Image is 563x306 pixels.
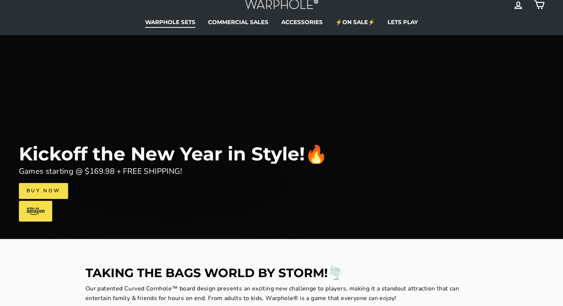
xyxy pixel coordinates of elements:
[140,17,201,28] a: WARPHOLE SETS
[19,165,182,177] div: Games starting @ $169.98 + FREE SHIPPING!
[19,183,68,199] a: Buy Now
[19,17,544,28] ul: Primary
[382,17,423,28] a: LETS PLAY
[86,267,478,279] h2: TAKING THE BAGS WORLD BY STORM!🌪️
[27,207,44,215] img: amazon-logo.svg
[19,145,328,163] div: Kickoff the New Year in Style!🔥
[276,17,328,28] a: ACCESSORIES
[202,17,274,28] a: COMMERCIAL SALES
[330,17,381,28] a: ⚡ON SALE⚡
[86,284,478,303] p: Our patented Curved Cornhole™ board design presents an exciting new challenge to players, making ...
